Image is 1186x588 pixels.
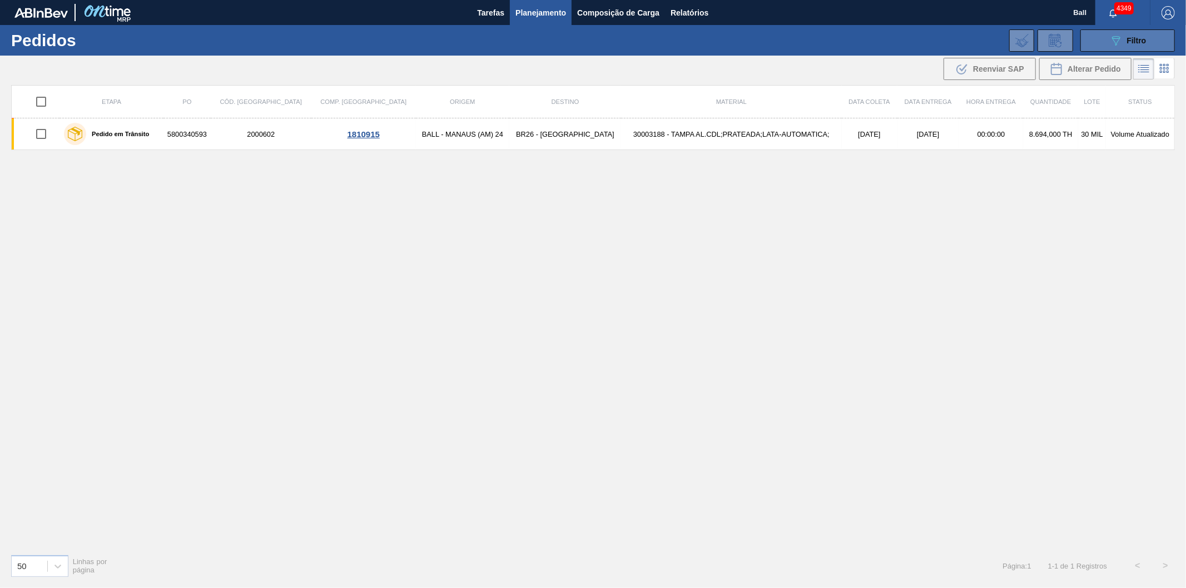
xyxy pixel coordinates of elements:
td: [DATE] [842,118,897,150]
td: 00:00:00 [959,118,1024,150]
div: Visão em Lista [1133,58,1154,79]
button: < [1124,552,1152,580]
td: 2000602 [211,118,311,150]
a: Pedido em Trânsito58003405932000602BALL - MANAUS (AM) 24BR26 - [GEOGRAPHIC_DATA]30003188 - TAMPA ... [12,118,1175,150]
span: 1 - 1 de 1 Registros [1048,562,1107,570]
span: Lote [1084,98,1100,105]
span: Etapa [102,98,121,105]
span: 4349 [1114,2,1134,14]
span: Reenviar SAP [973,64,1024,73]
div: Visão em Cards [1154,58,1175,79]
td: Volume Atualizado [1106,118,1174,150]
span: PO [182,98,191,105]
td: [DATE] [897,118,959,150]
span: Alterar Pedido [1068,64,1121,73]
button: Filtro [1080,29,1175,52]
div: Solicitação de Revisão de Pedidos [1038,29,1073,52]
span: Material [716,98,747,105]
span: Data coleta [848,98,890,105]
td: 30003188 - TAMPA AL.CDL;PRATEADA;LATA-AUTOMATICA; [621,118,841,150]
td: BR26 - [GEOGRAPHIC_DATA] [509,118,622,150]
img: Logout [1162,6,1175,19]
span: Hora Entrega [966,98,1016,105]
div: Alterar Pedido [1039,58,1132,80]
span: Planejamento [515,6,566,19]
img: TNhmsLtSVTkK8tSr43FrP2fwEKptu5GPRR3wAAAABJRU5ErkJggg== [14,8,68,18]
span: Linhas por página [73,557,107,574]
button: Notificações [1095,5,1131,21]
span: Destino [552,98,579,105]
span: Página : 1 [1003,562,1031,570]
h1: Pedidos [11,34,180,47]
label: Pedido em Trânsito [86,131,149,137]
td: 8.694,000 TH [1023,118,1078,150]
span: Tarefas [477,6,504,19]
span: Relatórios [671,6,708,19]
td: BALL - MANAUS (AM) 24 [416,118,509,150]
span: Filtro [1127,36,1147,45]
div: 50 [17,561,27,571]
span: Status [1128,98,1152,105]
td: 5800340593 [163,118,211,150]
span: Quantidade [1030,98,1071,105]
span: Cód. [GEOGRAPHIC_DATA] [220,98,302,105]
span: Data entrega [905,98,952,105]
div: Reenviar SAP [944,58,1036,80]
span: Composição de Carga [577,6,659,19]
span: Comp. [GEOGRAPHIC_DATA] [320,98,406,105]
span: Origem [450,98,475,105]
button: > [1152,552,1179,580]
div: Importar Negociações dos Pedidos [1009,29,1034,52]
td: 30 MIL [1078,118,1106,150]
div: 1810915 [313,129,415,139]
